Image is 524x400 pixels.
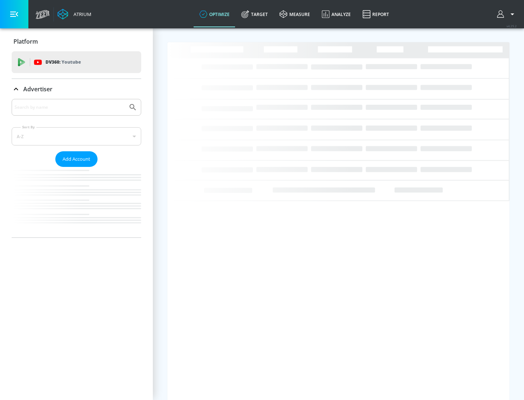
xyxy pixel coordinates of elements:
[12,99,141,237] div: Advertiser
[357,1,395,27] a: Report
[194,1,235,27] a: optimize
[12,31,141,52] div: Platform
[23,85,52,93] p: Advertiser
[507,24,517,28] span: v 4.25.2
[21,125,36,129] label: Sort By
[12,51,141,73] div: DV360: Youtube
[235,1,274,27] a: Target
[12,167,141,237] nav: list of Advertiser
[71,11,91,17] div: Atrium
[45,58,81,66] p: DV360:
[63,155,90,163] span: Add Account
[316,1,357,27] a: Analyze
[12,79,141,99] div: Advertiser
[274,1,316,27] a: measure
[55,151,98,167] button: Add Account
[13,37,38,45] p: Platform
[57,9,91,20] a: Atrium
[12,127,141,145] div: A-Z
[61,58,81,66] p: Youtube
[15,103,125,112] input: Search by name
